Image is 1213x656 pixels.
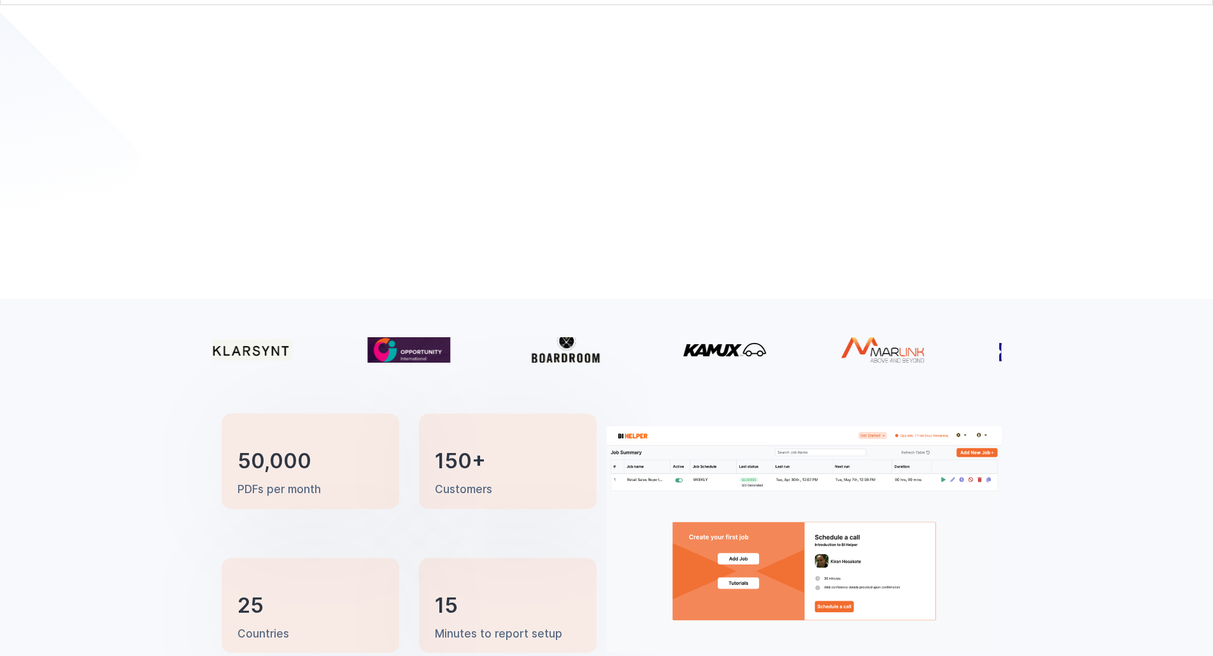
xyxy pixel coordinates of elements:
[238,627,289,642] p: Countries
[435,482,492,498] p: Customers
[435,596,458,615] h3: 15
[238,596,264,615] h3: 25
[238,482,321,498] p: PDFs per month
[209,339,292,360] img: Klarsynt logo
[238,452,311,471] h3: 50,000
[435,452,486,471] h3: 150+
[435,627,562,642] p: Minutes to report setup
